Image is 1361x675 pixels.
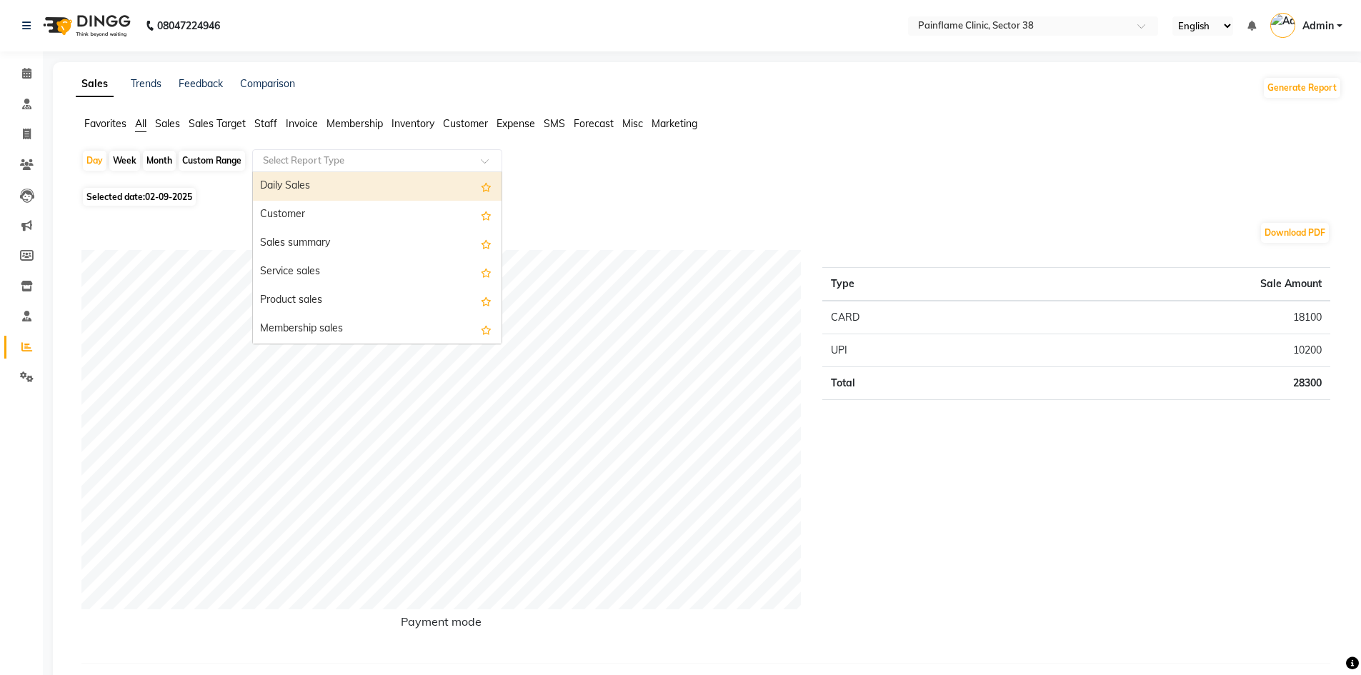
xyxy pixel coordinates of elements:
[1302,19,1334,34] span: Admin
[253,258,502,286] div: Service sales
[481,264,492,281] span: Add this report to Favorites List
[252,171,502,344] ng-dropdown-panel: Options list
[544,117,565,130] span: SMS
[81,615,801,634] h6: Payment mode
[253,315,502,344] div: Membership sales
[253,229,502,258] div: Sales summary
[822,367,1009,400] td: Total
[481,178,492,195] span: Add this report to Favorites List
[189,117,246,130] span: Sales Target
[36,6,134,46] img: logo
[652,117,697,130] span: Marketing
[145,191,192,202] span: 02-09-2025
[83,188,196,206] span: Selected date:
[574,117,614,130] span: Forecast
[155,117,180,130] span: Sales
[240,77,295,90] a: Comparison
[1264,78,1340,98] button: Generate Report
[131,77,161,90] a: Trends
[254,117,277,130] span: Staff
[143,151,176,171] div: Month
[622,117,643,130] span: Misc
[253,201,502,229] div: Customer
[1261,223,1329,243] button: Download PDF
[286,117,318,130] span: Invoice
[179,151,245,171] div: Custom Range
[481,206,492,224] span: Add this report to Favorites List
[822,301,1009,334] td: CARD
[253,286,502,315] div: Product sales
[83,151,106,171] div: Day
[1270,13,1295,38] img: Admin
[84,117,126,130] span: Favorites
[76,71,114,97] a: Sales
[481,321,492,338] span: Add this report to Favorites List
[326,117,383,130] span: Membership
[1009,301,1330,334] td: 18100
[1009,334,1330,367] td: 10200
[179,77,223,90] a: Feedback
[1009,268,1330,301] th: Sale Amount
[443,117,488,130] span: Customer
[135,117,146,130] span: All
[481,235,492,252] span: Add this report to Favorites List
[822,334,1009,367] td: UPI
[497,117,535,130] span: Expense
[157,6,220,46] b: 08047224946
[1009,367,1330,400] td: 28300
[481,292,492,309] span: Add this report to Favorites List
[392,117,434,130] span: Inventory
[109,151,140,171] div: Week
[253,172,502,201] div: Daily Sales
[822,268,1009,301] th: Type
